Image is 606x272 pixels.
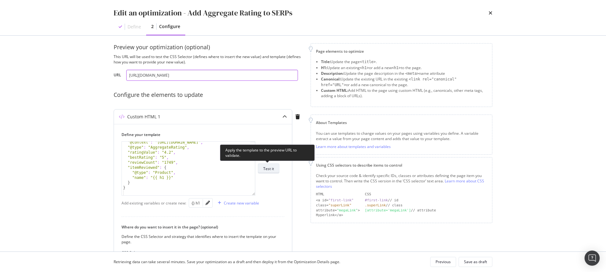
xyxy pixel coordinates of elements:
[436,259,451,264] div: Previous
[128,24,141,30] div: Define
[114,72,121,79] label: URL
[316,213,360,218] div: Hyperlink</a>
[365,198,487,203] div: // id
[316,173,487,189] div: Check your source code & identify specific IDs, classes or attributes defining the page item you ...
[220,145,315,161] div: Apply the template to the preview URL to validate.
[258,163,279,174] button: Test it
[365,203,386,207] div: .superLink
[337,208,358,212] div: "megaLink"
[114,54,303,65] div: This URL will be used to test the CSS Selector (defines where to insert the new value) and templa...
[127,114,160,120] div: Custom HTML 1
[122,132,279,137] label: Define your template
[459,257,492,267] button: Save as draft
[321,76,341,82] strong: Canonical:
[316,192,360,197] div: HTML
[263,166,274,171] div: Test it
[159,23,180,30] div: Configure
[321,65,327,70] strong: H1:
[430,257,456,267] button: Previous
[321,77,457,87] span: <link rel="canonical" href="URL">
[321,71,487,76] li: Update the page description in the name attribute
[114,91,303,99] div: Configure the elements to update
[316,120,487,125] div: About Templates
[316,131,487,141] div: You can use templates to change values on your pages using variables you define. A variable extra...
[316,178,484,189] a: Learn more about CSS selectors
[321,88,348,93] strong: Custom HTML:
[192,200,200,206] div: {} h1
[321,65,487,71] li: Update an existing or add a new to the page.
[365,208,411,212] div: [attribute='megaLink']
[114,259,340,264] div: Retrieving data can take several minutes. Save your optimization as a draft and then deploy it fr...
[321,88,487,98] li: Add HTML to the page using custom HTML (e.g., canonicals, other meta tags, adding a block of URLs).
[122,250,279,255] label: CSS Selector
[365,192,487,197] div: CSS
[122,224,279,230] label: Where do you want to insert it in the page? (optional)
[316,163,487,168] div: Using CSS selectors to describe items to control
[365,198,388,202] div: #first-link
[215,198,259,208] button: Create new variable
[224,200,259,206] div: Create new variable
[464,259,487,264] div: Save as draft
[316,208,360,213] div: attribute= >
[405,71,419,76] span: <meta>
[316,144,391,149] a: Learn more about templates and variables
[321,59,487,65] li: Update the page .
[192,199,200,207] button: {} h1
[321,76,487,88] li: Update the existing URL in the existing or add a new canonical to the page.
[316,198,360,203] div: <a id=
[329,198,353,202] div: "first-link"
[365,203,487,208] div: // class
[360,60,376,64] span: <title>
[321,71,344,76] strong: Description:
[122,200,186,206] div: Add existing variables or create new:
[329,203,352,207] div: "superLink"
[316,49,487,54] div: Page elements to optimize
[321,59,330,64] strong: Title:
[122,234,279,245] div: Define the CSS Selector and strategy that identifies where to insert the template on your page.
[114,43,303,51] div: Preview your optimization (optional)
[489,8,492,18] div: times
[205,201,210,205] div: pencil
[126,70,298,81] input: https://www.example.com
[360,66,369,70] span: <h1>
[316,203,360,208] div: class=
[151,23,154,30] div: 2
[392,66,401,70] span: <h1>
[365,208,487,213] div: // attribute
[114,8,292,18] div: Edit an optimization - Add Aggregate Rating to SERPs
[585,251,600,266] div: Open Intercom Messenger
